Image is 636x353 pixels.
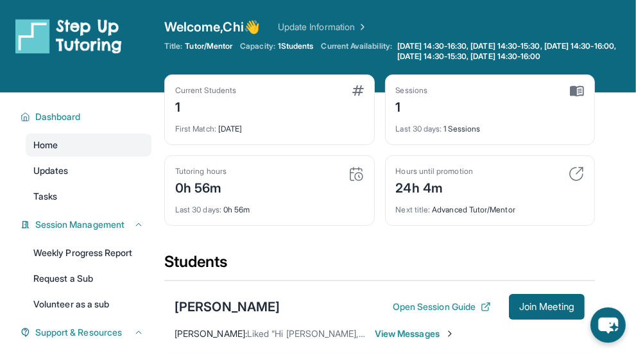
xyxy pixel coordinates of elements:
div: Students [164,252,595,280]
span: [PERSON_NAME] : [175,328,247,339]
img: Chevron Right [355,21,368,33]
a: [DATE] 14:30-16:30, [DATE] 14:30-15:30, [DATE] 14:30-16:00, [DATE] 14:30-15:30, [DATE] 14:30-16:00 [395,41,636,62]
a: Home [26,133,151,157]
span: Next title : [396,205,431,214]
span: Home [33,139,58,151]
span: Updates [33,164,69,177]
img: card [569,166,584,182]
a: Tasks [26,185,151,208]
div: Sessions [396,85,428,96]
span: Last 30 days : [175,205,221,214]
span: Tutor/Mentor [185,41,232,51]
span: First Match : [175,124,216,133]
span: Join Meeting [519,303,574,311]
div: 0h 56m [175,197,364,215]
span: Current Availability: [322,41,392,62]
div: 1 [175,96,236,116]
img: card [352,85,364,96]
button: Join Meeting [509,294,585,320]
div: 24h 4m [396,176,473,197]
span: Session Management [35,218,125,231]
span: View Messages [375,327,455,340]
button: Dashboard [30,110,144,123]
div: Tutoring hours [175,166,227,176]
button: Session Management [30,218,144,231]
span: Support & Resources [35,326,122,339]
button: Open Session Guide [393,300,491,313]
a: Weekly Progress Report [26,241,151,264]
div: [PERSON_NAME] [175,298,280,316]
a: Request a Sub [26,267,151,290]
button: Support & Resources [30,326,144,339]
img: logo [15,18,122,54]
div: 1 Sessions [396,116,585,134]
span: Title: [164,41,182,51]
img: card [570,85,584,97]
img: Chevron-Right [445,329,455,339]
span: 1 Students [278,41,314,51]
div: Hours until promotion [396,166,473,176]
span: Welcome, Chi 👋 [164,18,260,36]
span: Last 30 days : [396,124,442,133]
div: Advanced Tutor/Mentor [396,197,585,215]
div: [DATE] [175,116,364,134]
a: Update Information [278,21,368,33]
a: Volunteer as a sub [26,293,151,316]
div: 0h 56m [175,176,227,197]
span: Capacity: [240,41,275,51]
button: chat-button [590,307,626,343]
div: 1 [396,96,428,116]
div: Current Students [175,85,236,96]
img: card [348,166,364,182]
a: Updates [26,159,151,182]
span: [DATE] 14:30-16:30, [DATE] 14:30-15:30, [DATE] 14:30-16:00, [DATE] 14:30-15:30, [DATE] 14:30-16:00 [397,41,633,62]
span: Tasks [33,190,57,203]
span: Dashboard [35,110,81,123]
